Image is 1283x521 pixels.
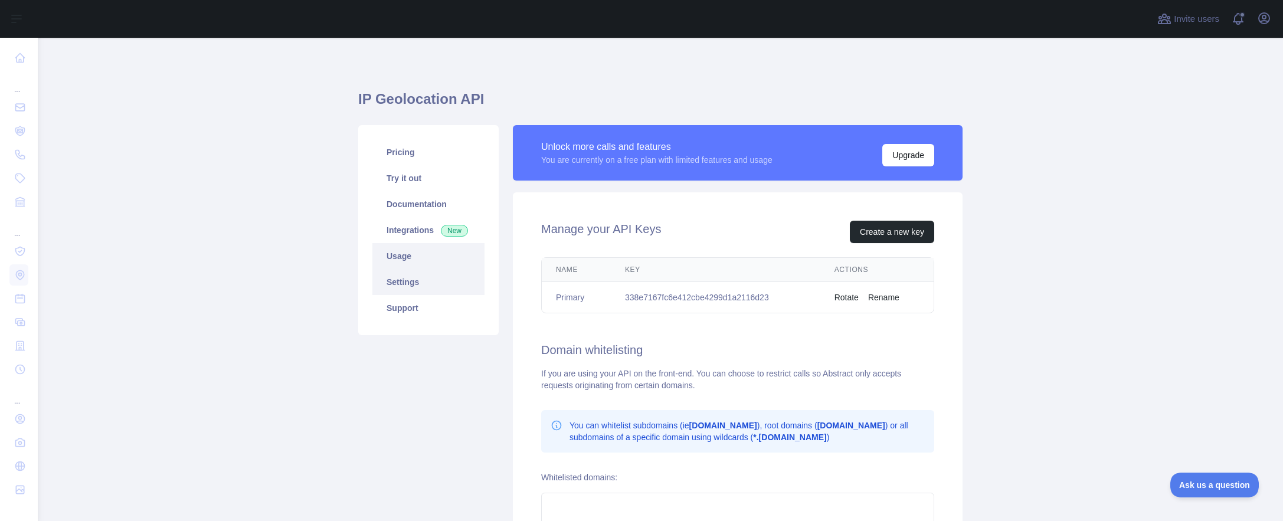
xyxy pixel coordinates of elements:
div: If you are using your API on the front-end. You can choose to restrict calls so Abstract only acc... [541,368,934,391]
div: Unlock more calls and features [541,140,773,154]
p: You can whitelist subdomains (ie ), root domains ( ) or all subdomains of a specific domain using... [570,420,925,443]
h2: Domain whitelisting [541,342,934,358]
span: New [441,225,468,237]
b: [DOMAIN_NAME] [689,421,757,430]
td: Primary [542,282,611,313]
div: ... [9,71,28,94]
a: Usage [372,243,485,269]
b: *.[DOMAIN_NAME] [753,432,826,442]
button: Upgrade [882,144,934,166]
td: 338e7167fc6e412cbe4299d1a2116d23 [611,282,820,313]
th: Actions [820,258,934,282]
h1: IP Geolocation API [358,90,963,118]
a: Support [372,295,485,321]
button: Invite users [1155,9,1222,28]
button: Rename [868,291,899,303]
div: You are currently on a free plan with limited features and usage [541,154,773,166]
a: Try it out [372,165,485,191]
span: Invite users [1174,12,1219,26]
a: Documentation [372,191,485,217]
th: Key [611,258,820,282]
button: Create a new key [850,221,934,243]
h2: Manage your API Keys [541,221,661,243]
a: Pricing [372,139,485,165]
button: Rotate [834,291,859,303]
div: ... [9,382,28,406]
label: Whitelisted domains: [541,473,617,482]
a: Integrations New [372,217,485,243]
a: Settings [372,269,485,295]
th: Name [542,258,611,282]
iframe: Toggle Customer Support [1170,473,1259,497]
div: ... [9,215,28,238]
b: [DOMAIN_NAME] [817,421,885,430]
